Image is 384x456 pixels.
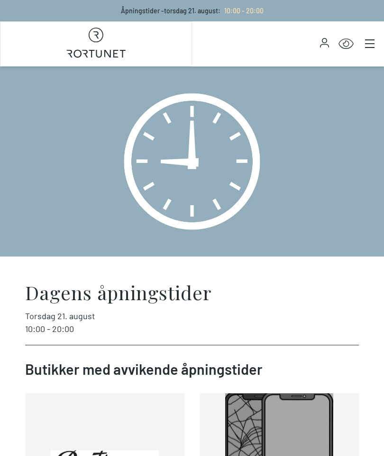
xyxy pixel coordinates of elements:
[363,37,376,50] button: Main menu
[25,323,74,334] span: 10:00 - 20:00
[224,7,264,15] span: 10:00 - 20:00
[220,7,264,15] a: 10:00 - 20:00
[338,37,354,52] button: Open Accessibility Menu
[25,310,95,323] span: torsdag 21. august
[121,6,264,16] p: Åpningstider - torsdag 21. august :
[25,361,359,378] p: Butikker med avvikende åpningstider
[25,283,359,302] h2: Dagens åpningstider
